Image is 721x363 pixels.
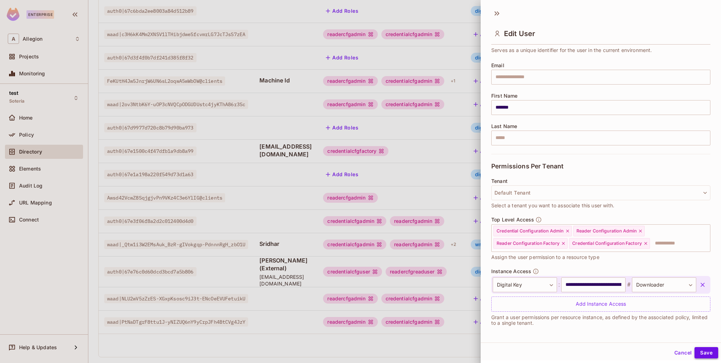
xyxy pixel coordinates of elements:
[493,277,557,292] div: Digital Key
[694,347,718,358] button: Save
[626,281,632,289] span: #
[569,238,650,249] div: Credential Configuration Factory
[491,123,517,129] span: Last Name
[491,46,652,54] span: Serves as a unique identifier for the user in the current environment.
[572,241,642,246] span: Credential Configuration Factory
[491,217,534,223] span: Top Level Access
[504,29,535,38] span: Edit User
[491,296,710,312] div: Add Instance Access
[491,163,563,170] span: Permissions Per Tenant
[573,226,645,236] div: Reader Configuration Admin
[491,185,710,200] button: Default Tenant
[491,178,508,184] span: Tenant
[493,226,572,236] div: Credential Configuration Admin
[491,93,518,99] span: First Name
[491,315,710,326] p: Grant a user permissions per resource instance, as defined by the associated policy, limited to a...
[576,228,637,234] span: Reader Configuration Admin
[672,347,694,358] button: Cancel
[491,269,531,274] span: Instance Access
[497,241,559,246] span: Reader Configuration Factory
[491,63,504,68] span: Email
[493,238,568,249] div: Reader Configuration Factory
[491,202,614,209] span: Select a tenant you want to associate this user with.
[491,253,599,261] span: Assign the user permission to a resource type
[557,281,561,289] span: :
[632,277,696,292] div: Downloader
[497,228,564,234] span: Credential Configuration Admin
[707,237,708,238] button: Open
